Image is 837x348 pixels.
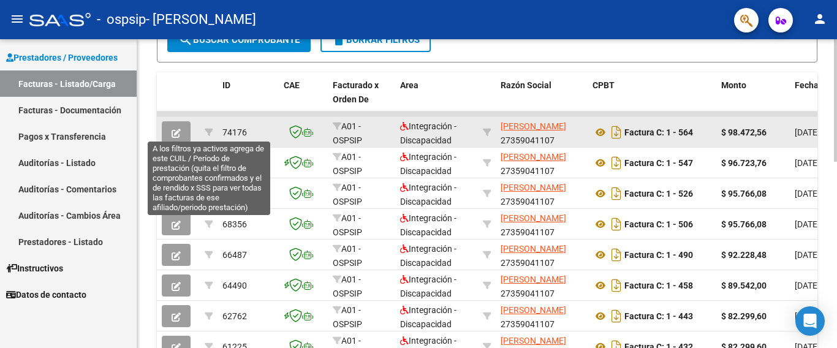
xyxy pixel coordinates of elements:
[795,306,825,336] div: Open Intercom Messenger
[6,262,63,275] span: Instructivos
[222,281,247,290] span: 64490
[716,72,790,126] datatable-header-cell: Monto
[328,72,395,126] datatable-header-cell: Facturado x Orden De
[501,211,583,237] div: 27359041107
[222,80,230,90] span: ID
[167,28,311,52] button: Buscar Comprobante
[501,273,583,298] div: 27359041107
[608,123,624,142] i: Descargar documento
[333,274,362,298] span: A01 - OSPSIP
[501,244,566,254] span: [PERSON_NAME]
[400,213,456,237] span: Integración - Discapacidad
[501,303,583,329] div: 27359041107
[608,153,624,173] i: Descargar documento
[333,244,362,268] span: A01 - OSPSIP
[501,213,566,223] span: [PERSON_NAME]
[333,152,362,176] span: A01 - OSPSIP
[588,72,716,126] datatable-header-cell: CPBT
[333,121,362,145] span: A01 - OSPSIP
[795,281,820,290] span: [DATE]
[400,121,456,145] span: Integración - Discapacidad
[624,158,693,168] strong: Factura C: 1 - 547
[333,213,362,237] span: A01 - OSPSIP
[501,305,566,315] span: [PERSON_NAME]
[501,183,566,192] span: [PERSON_NAME]
[608,214,624,234] i: Descargar documento
[333,183,362,206] span: A01 - OSPSIP
[284,80,300,90] span: CAE
[501,152,566,162] span: [PERSON_NAME]
[10,12,25,26] mat-icon: menu
[624,189,693,199] strong: Factura C: 1 - 526
[721,80,746,90] span: Monto
[624,219,693,229] strong: Factura C: 1 - 506
[501,336,566,346] span: [PERSON_NAME]
[795,127,820,137] span: [DATE]
[608,306,624,326] i: Descargar documento
[795,250,820,260] span: [DATE]
[6,288,86,301] span: Datos de contacto
[331,34,420,45] span: Borrar Filtros
[222,219,247,229] span: 68356
[395,72,478,126] datatable-header-cell: Area
[178,32,193,47] mat-icon: search
[721,311,767,321] strong: $ 82.299,60
[721,189,767,199] strong: $ 95.766,08
[721,250,767,260] strong: $ 92.228,48
[721,158,767,168] strong: $ 96.723,76
[608,184,624,203] i: Descargar documento
[608,245,624,265] i: Descargar documento
[795,158,820,168] span: [DATE]
[721,127,767,137] strong: $ 98.472,56
[721,219,767,229] strong: $ 95.766,08
[400,274,456,298] span: Integración - Discapacidad
[279,72,328,126] datatable-header-cell: CAE
[222,250,247,260] span: 66487
[812,12,827,26] mat-icon: person
[320,28,431,52] button: Borrar Filtros
[496,72,588,126] datatable-header-cell: Razón Social
[501,150,583,176] div: 27359041107
[501,80,551,90] span: Razón Social
[624,311,693,321] strong: Factura C: 1 - 443
[795,219,820,229] span: [DATE]
[400,244,456,268] span: Integración - Discapacidad
[593,80,615,90] span: CPBT
[97,6,146,33] span: - ospsip
[795,311,820,321] span: [DATE]
[624,281,693,290] strong: Factura C: 1 - 458
[178,34,300,45] span: Buscar Comprobante
[222,127,247,137] span: 74176
[501,242,583,268] div: 27359041107
[6,51,118,64] span: Prestadores / Proveedores
[331,32,346,47] mat-icon: delete
[501,274,566,284] span: [PERSON_NAME]
[624,250,693,260] strong: Factura C: 1 - 490
[624,127,693,137] strong: Factura C: 1 - 564
[795,189,820,199] span: [DATE]
[222,189,247,199] span: 70429
[333,80,379,104] span: Facturado x Orden De
[333,305,362,329] span: A01 - OSPSIP
[721,281,767,290] strong: $ 89.542,00
[501,119,583,145] div: 27359041107
[400,152,456,176] span: Integración - Discapacidad
[222,158,247,168] span: 72330
[501,121,566,131] span: [PERSON_NAME]
[222,311,247,321] span: 62762
[400,183,456,206] span: Integración - Discapacidad
[501,181,583,206] div: 27359041107
[400,80,418,90] span: Area
[608,276,624,295] i: Descargar documento
[146,6,256,33] span: - [PERSON_NAME]
[218,72,279,126] datatable-header-cell: ID
[400,305,456,329] span: Integración - Discapacidad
